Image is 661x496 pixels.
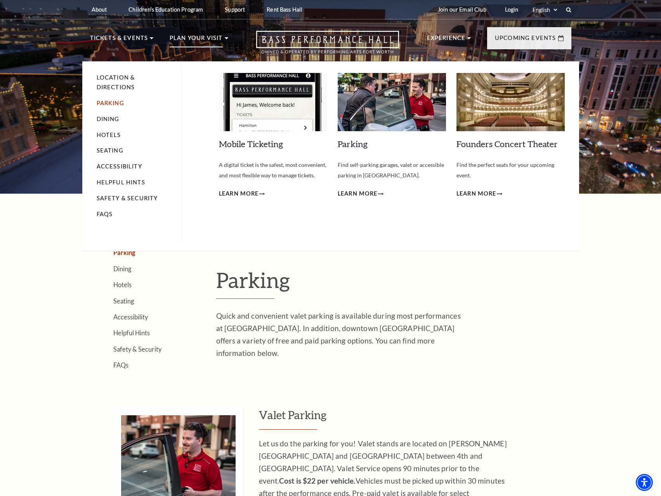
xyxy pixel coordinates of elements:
[113,329,150,336] a: Helpful Hints
[113,361,128,369] a: FAQs
[97,163,142,170] a: Accessibility
[219,189,265,199] a: Learn More Mobile Ticketing
[113,297,134,305] a: Seating
[456,73,565,131] img: Founders Concert Theater
[97,132,121,138] a: Hotels
[456,139,558,149] a: Founders Concert Theater
[90,33,148,47] p: Tickets & Events
[495,33,556,47] p: Upcoming Events
[338,189,384,199] a: Learn More Parking
[338,139,368,149] a: Parking
[259,408,571,430] h3: Valet Parking
[113,249,135,256] a: Parking
[216,310,468,359] p: Quick and convenient valet parking is available during most performances at [GEOGRAPHIC_DATA]. In...
[97,147,123,154] a: Seating
[113,281,132,288] a: Hotels
[219,189,259,199] span: Learn More
[456,160,565,180] p: Find the perfect seats for your upcoming event.
[456,189,496,199] span: Learn More
[219,139,283,149] a: Mobile Ticketing
[338,189,378,199] span: Learn More
[456,189,503,199] a: Learn More Founders Concert Theater
[97,179,145,186] a: Helpful Hints
[113,345,161,353] a: Safety & Security
[531,6,559,14] select: Select:
[170,33,223,47] p: Plan Your Visit
[219,160,327,180] p: A digital ticket is the safest, most convenient, and most flexible way to manage tickets.
[97,116,120,122] a: Dining
[228,31,427,61] a: Open this option
[97,100,124,106] a: Parking
[225,6,245,13] p: Support
[267,6,302,13] p: Rent Bass Hall
[338,73,446,131] img: Parking
[97,211,113,217] a: FAQs
[92,6,107,13] p: About
[97,195,158,201] a: Safety & Security
[97,74,135,90] a: Location & Directions
[279,476,355,485] strong: Cost is $22 per vehicle.
[216,267,571,299] h1: Parking
[338,160,446,180] p: Find self-parking garages, valet or accessible parking in [GEOGRAPHIC_DATA].
[113,265,131,272] a: Dining
[128,6,203,13] p: Children's Education Program
[113,313,148,321] a: Accessibility
[636,474,653,491] div: Accessibility Menu
[427,33,466,47] p: Experience
[219,73,327,131] img: Mobile Ticketing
